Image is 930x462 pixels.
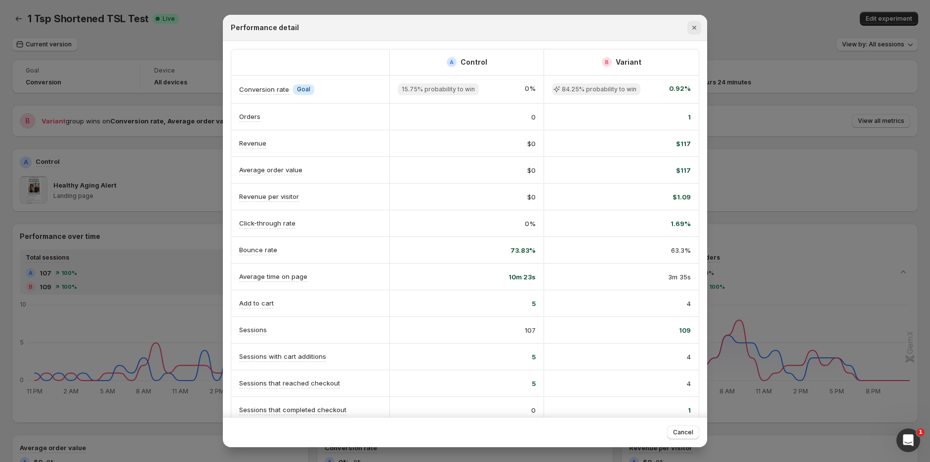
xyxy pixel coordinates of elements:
[239,112,260,121] p: Orders
[531,405,536,415] span: 0
[531,112,536,122] span: 0
[450,59,454,65] h2: A
[605,59,609,65] h2: B
[239,84,289,94] p: Conversion rate
[508,272,536,282] span: 10m 23s
[231,23,299,33] h2: Performance detail
[687,352,691,362] span: 4
[687,21,701,35] button: Close
[532,379,536,388] span: 5
[527,192,536,202] span: $0
[679,325,691,335] span: 109
[239,245,277,255] p: Bounce rate
[676,139,691,149] span: $117
[532,299,536,308] span: 5
[673,192,691,202] span: $1.09
[525,325,536,335] span: 107
[510,245,536,255] span: 73.83%
[676,165,691,175] span: $117
[687,299,691,308] span: 4
[917,428,925,436] span: 1
[527,139,536,149] span: $0
[532,352,536,362] span: 5
[239,378,340,388] p: Sessions that reached checkout
[239,138,266,148] p: Revenue
[671,219,691,229] span: 1.69%
[239,298,274,308] p: Add to cart
[402,85,475,93] span: 15.75% probability to win
[668,272,691,282] span: 3m 35s
[671,245,691,255] span: 63.3%
[461,57,487,67] h2: Control
[688,112,691,122] span: 1
[525,83,536,95] span: 0%
[525,219,536,229] span: 0%
[239,165,302,175] p: Average order value
[239,192,299,201] p: Revenue per visitor
[562,85,636,93] span: 84.25% probability to win
[239,351,326,361] p: Sessions with cart additions
[239,325,267,335] p: Sessions
[239,218,296,228] p: Click-through rate
[239,271,307,281] p: Average time on page
[667,425,699,439] button: Cancel
[896,428,920,452] iframe: Intercom live chat
[688,405,691,415] span: 1
[687,379,691,388] span: 4
[673,428,693,436] span: Cancel
[616,57,641,67] h2: Variant
[239,405,346,415] p: Sessions that completed checkout
[527,165,536,175] span: $0
[669,83,691,95] span: 0.92%
[297,85,310,93] span: Goal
